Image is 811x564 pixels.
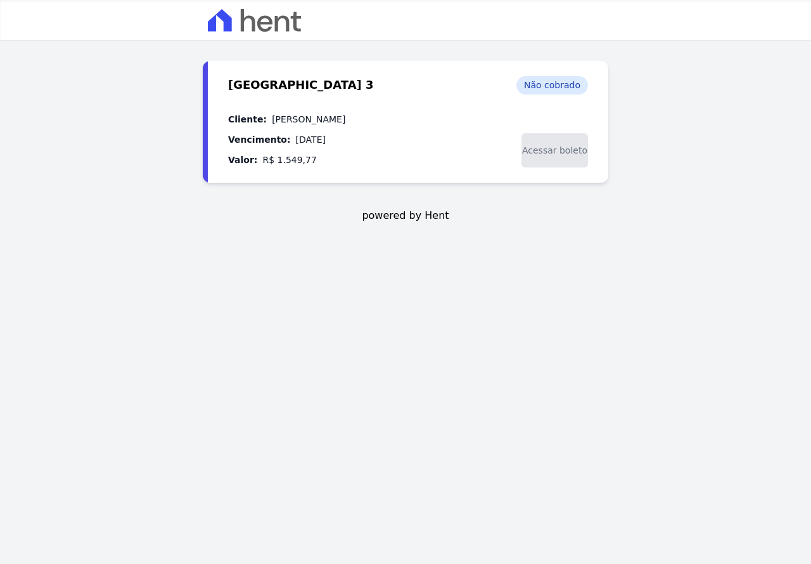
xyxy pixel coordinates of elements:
[516,76,588,95] div: Não cobrado
[262,152,316,167] dd: R$ 1.549,77
[362,208,449,223] span: powered by Hent
[296,132,326,147] dd: [DATE]
[228,112,267,127] dt: Cliente:
[208,9,301,32] img: hent_logo_extended-67d308285c3f7a01e96d77196721c21dd59cc2fc.svg
[228,132,291,147] dt: Vencimento:
[228,152,257,167] dt: Valor:
[228,76,374,96] span: [GEOGRAPHIC_DATA] 3
[272,112,345,127] dd: [PERSON_NAME]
